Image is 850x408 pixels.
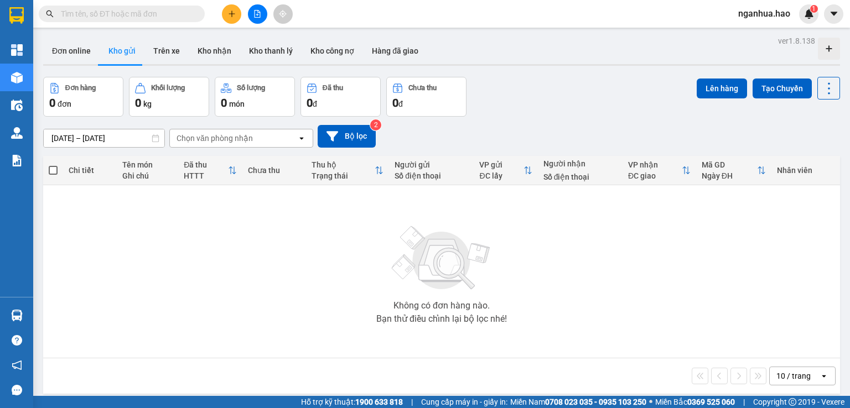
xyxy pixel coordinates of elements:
[302,38,363,64] button: Kho công nợ
[393,301,490,310] div: Không có đơn hàng nào.
[300,77,381,117] button: Đã thu0đ
[248,4,267,24] button: file-add
[318,125,376,148] button: Bộ lọc
[58,100,71,108] span: đơn
[370,119,381,130] sup: 2
[697,79,747,98] button: Lên hàng
[743,396,745,408] span: |
[178,156,242,185] th: Toggle SortBy
[49,96,55,109] span: 0
[12,385,22,395] span: message
[398,100,403,108] span: đ
[12,360,22,370] span: notification
[818,38,840,60] div: Tạo kho hàng mới
[46,10,54,18] span: search
[702,171,757,180] div: Ngày ĐH
[421,396,507,408] span: Cung cấp máy in - giấy in:
[135,96,141,109] span: 0
[229,100,245,108] span: món
[649,400,652,404] span: ⚪️
[11,72,23,83] img: warehouse-icon
[778,35,815,47] div: ver 1.8.138
[100,38,144,64] button: Kho gửi
[543,159,617,168] div: Người nhận
[43,38,100,64] button: Đơn online
[628,171,682,180] div: ĐC giao
[408,84,437,92] div: Chưa thu
[61,8,191,20] input: Tìm tên, số ĐT hoặc mã đơn
[696,156,771,185] th: Toggle SortBy
[812,5,816,13] span: 1
[273,4,293,24] button: aim
[312,160,375,169] div: Thu hộ
[177,133,253,144] div: Chọn văn phòng nhận
[312,171,375,180] div: Trạng thái
[69,166,111,175] div: Chi tiết
[221,96,227,109] span: 0
[11,127,23,139] img: warehouse-icon
[776,370,811,381] div: 10 / trang
[65,84,96,92] div: Đơn hàng
[11,310,23,321] img: warehouse-icon
[628,160,682,169] div: VP nhận
[184,160,227,169] div: Đã thu
[789,398,796,406] span: copyright
[687,397,735,406] strong: 0369 525 060
[820,372,828,380] svg: open
[777,166,835,175] div: Nhân viên
[753,79,812,98] button: Tạo Chuyến
[313,100,317,108] span: đ
[655,396,735,408] span: Miền Bắc
[237,84,265,92] div: Số lượng
[215,77,295,117] button: Số lượng0món
[392,96,398,109] span: 0
[510,396,646,408] span: Miền Nam
[395,160,468,169] div: Người gửi
[474,156,537,185] th: Toggle SortBy
[248,166,300,175] div: Chưa thu
[240,38,302,64] button: Kho thanh lý
[44,129,164,147] input: Select a date range.
[279,10,287,18] span: aim
[184,171,227,180] div: HTTT
[623,156,696,185] th: Toggle SortBy
[702,160,757,169] div: Mã GD
[301,396,403,408] span: Hỗ trợ kỹ thuật:
[386,77,467,117] button: Chưa thu0đ
[122,160,173,169] div: Tên món
[151,84,185,92] div: Khối lượng
[395,171,468,180] div: Số điện thoại
[306,156,390,185] th: Toggle SortBy
[129,77,209,117] button: Khối lượng0kg
[363,38,427,64] button: Hàng đã giao
[824,4,843,24] button: caret-down
[9,7,24,24] img: logo-vxr
[11,155,23,166] img: solution-icon
[189,38,240,64] button: Kho nhận
[355,397,403,406] strong: 1900 633 818
[11,100,23,111] img: warehouse-icon
[376,315,507,323] div: Bạn thử điều chỉnh lại bộ lọc nhé!
[479,160,523,169] div: VP gửi
[253,10,261,18] span: file-add
[479,171,523,180] div: ĐC lấy
[411,396,413,408] span: |
[545,397,646,406] strong: 0708 023 035 - 0935 103 250
[307,96,313,109] span: 0
[386,219,497,297] img: svg+xml;base64,PHN2ZyBjbGFzcz0ibGlzdC1wbHVnX19zdmciIHhtbG5zPSJodHRwOi8vd3d3LnczLm9yZy8yMDAwL3N2Zy...
[12,335,22,346] span: question-circle
[43,77,123,117] button: Đơn hàng0đơn
[804,9,814,19] img: icon-new-feature
[323,84,343,92] div: Đã thu
[297,134,306,143] svg: open
[543,172,617,181] div: Số điện thoại
[729,7,799,20] span: nganhua.hao
[829,9,839,19] span: caret-down
[144,38,189,64] button: Trên xe
[143,100,152,108] span: kg
[122,171,173,180] div: Ghi chú
[810,5,818,13] sup: 1
[228,10,236,18] span: plus
[222,4,241,24] button: plus
[11,44,23,56] img: dashboard-icon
